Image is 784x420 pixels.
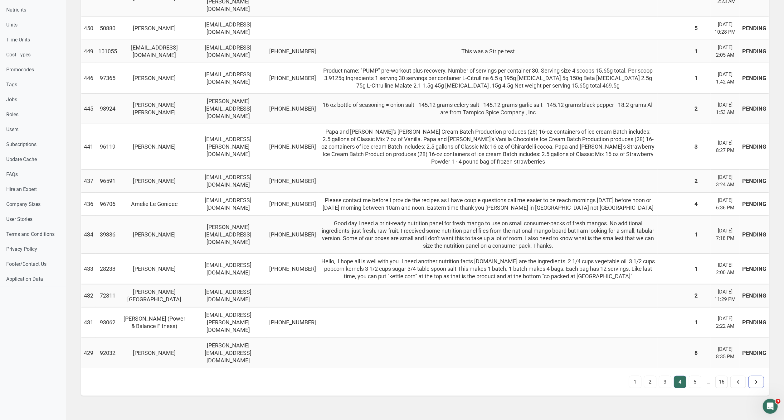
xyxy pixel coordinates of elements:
[119,124,189,169] td: [PERSON_NAME]
[81,284,96,307] td: 432
[742,177,766,185] div: PENDING
[119,40,189,63] td: [EMAIL_ADDRESS][DOMAIN_NAME]
[96,284,119,307] td: 72811
[81,216,96,254] td: 434
[119,254,189,284] td: [PERSON_NAME]
[684,265,708,273] div: 1
[713,315,737,330] div: [DATE] 2:22 AM
[713,346,737,360] div: [DATE] 8:35 PM
[713,44,737,59] div: [DATE] 2:05 AM
[96,17,119,40] td: 50880
[742,25,766,32] div: PENDING
[742,74,766,82] div: PENDING
[742,200,766,208] div: PENDING
[742,231,766,238] div: PENDING
[119,93,189,124] td: [PERSON_NAME] [PERSON_NAME]
[96,124,119,169] td: 96119
[319,124,658,169] td: Papa and [PERSON_NAME]'s [PERSON_NAME] Cream Batch Production produces (28) 16-oz containers of i...
[763,399,778,414] iframe: Intercom live chat
[96,254,119,284] td: 28238
[684,292,708,299] div: 2
[684,25,708,32] div: 5
[96,93,119,124] td: 98924
[267,193,319,216] td: [PHONE_NUMBER]
[119,193,189,216] td: Amelie Le Gonidec
[684,143,708,150] div: 3
[119,307,189,338] td: [PERSON_NAME] (Power & Balance Fitness)
[267,216,319,254] td: [PHONE_NUMBER]
[81,193,96,216] td: 436
[629,376,641,388] a: 1
[189,338,267,368] td: [PERSON_NAME][EMAIL_ADDRESS][DOMAIN_NAME]
[684,349,708,357] div: 8
[713,101,737,116] div: [DATE] 1:53 AM
[189,40,267,63] td: [EMAIL_ADDRESS][DOMAIN_NAME]
[742,143,766,150] div: PENDING
[267,40,319,63] td: [PHONE_NUMBER]
[96,40,119,63] td: 101055
[684,105,708,112] div: 2
[96,216,119,254] td: 39386
[81,40,96,63] td: 449
[189,63,267,93] td: [EMAIL_ADDRESS][DOMAIN_NAME]
[713,21,737,36] div: [DATE] 10:28 PM
[319,254,658,284] td: Hello, I hope all is well with you. I need another nutrition facts [DOMAIN_NAME] are the ingredie...
[189,93,267,124] td: [PERSON_NAME][EMAIL_ADDRESS][DOMAIN_NAME]
[713,139,737,154] div: [DATE] 8:27 PM
[81,169,96,193] td: 437
[644,376,656,388] a: 2
[742,319,766,326] div: PENDING
[684,177,708,185] div: 2
[189,124,267,169] td: [EMAIL_ADDRESS][PERSON_NAME][DOMAIN_NAME]
[319,40,658,63] td: This was a Stripe test
[776,399,781,404] span: 9
[119,216,189,254] td: [PERSON_NAME]
[684,231,708,238] div: 1
[684,200,708,208] div: 4
[742,349,766,357] div: PENDING
[319,216,658,254] td: Good day I need a print-ready nutrition panel for fresh mango to use on small consumer-packs of f...
[119,284,189,307] td: [PERSON_NAME][GEOGRAPHIC_DATA]
[119,17,189,40] td: [PERSON_NAME]
[96,338,119,368] td: 92032
[319,193,658,216] td: Please contact me before I provide the recipes as I have couple questions call me easier to be re...
[742,292,766,299] div: PENDING
[189,169,267,193] td: [EMAIL_ADDRESS][DOMAIN_NAME]
[713,288,737,303] div: [DATE] 11:29 PM
[96,193,119,216] td: 96706
[189,254,267,284] td: [EMAIL_ADDRESS][DOMAIN_NAME]
[659,376,671,388] a: 3
[684,48,708,55] div: 1
[267,124,319,169] td: [PHONE_NUMBER]
[713,174,737,189] div: [DATE] 3:24 AM
[96,307,119,338] td: 93062
[684,74,708,82] div: 1
[267,254,319,284] td: [PHONE_NUMBER]
[189,216,267,254] td: [PERSON_NAME][EMAIL_ADDRESS][DOMAIN_NAME]
[742,48,766,55] div: PENDING
[319,93,658,124] td: 16 oz bottle of seasoning = onion salt - 145.12 grams celery salt - 145.12 grams garlic salt - 14...
[81,124,96,169] td: 441
[713,71,737,86] div: [DATE] 1:42 AM
[119,338,189,368] td: [PERSON_NAME]
[119,63,189,93] td: [PERSON_NAME]
[189,17,267,40] td: [EMAIL_ADDRESS][DOMAIN_NAME]
[119,169,189,193] td: [PERSON_NAME]
[189,284,267,307] td: [EMAIL_ADDRESS][DOMAIN_NAME]
[81,17,96,40] td: 450
[81,254,96,284] td: 433
[267,93,319,124] td: [PHONE_NUMBER]
[189,307,267,338] td: [EMAIL_ADDRESS][PERSON_NAME][DOMAIN_NAME]
[267,63,319,93] td: [PHONE_NUMBER]
[81,338,96,368] td: 429
[689,376,701,388] a: 5
[319,63,658,93] td: Product name; "PUMP" pre-workout plus recovery. Number of servings per container 30. Serving size...
[713,197,737,212] div: [DATE] 6:36 PM
[81,63,96,93] td: 446
[742,265,766,273] div: PENDING
[713,261,737,276] div: [DATE] 2:00 AM
[189,193,267,216] td: [EMAIL_ADDRESS][DOMAIN_NAME]
[715,376,728,388] a: 16
[81,307,96,338] td: 431
[267,307,319,338] td: [PHONE_NUMBER]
